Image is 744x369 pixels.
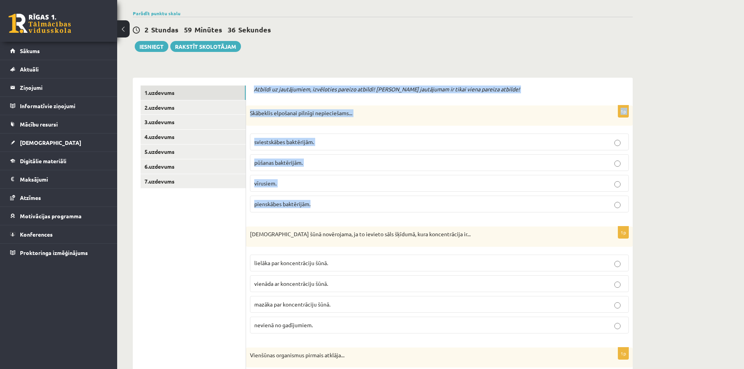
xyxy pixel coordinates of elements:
[20,157,66,164] span: Digitālie materiāli
[614,261,621,267] input: lielāka par koncentrāciju šūnā.
[10,189,107,207] a: Atzīmes
[228,25,236,34] span: 36
[250,230,590,238] p: [DEMOGRAPHIC_DATA] šūnā novērojama, ja to ievieto sāls šķīdumā, kura koncentrācija ir...
[141,174,246,189] a: 7.uzdevums
[20,97,107,115] legend: Informatīvie ziņojumi
[250,351,590,359] p: Vienšūnas organismus pirmais atklāja...
[254,159,303,166] span: pūšanas baktērijām.
[141,144,246,159] a: 5.uzdevums
[614,323,621,329] input: nevienā no gadījumiem.
[10,78,107,96] a: Ziņojumi
[10,244,107,262] a: Proktoringa izmēģinājums
[614,302,621,308] input: mazāka par koncentrāciju šūnā.
[618,347,629,360] p: 1p
[614,282,621,288] input: vienāda ar koncentrāciju šūnā.
[151,25,178,34] span: Stundas
[254,280,328,287] span: vienāda ar koncentrāciju šūnā.
[254,86,520,93] em: Atbildi uz jautājumiem, izvēloties pareizo atbildi! [PERSON_NAME] jautājumam ir tikai viena parei...
[170,41,241,52] a: Rakstīt skolotājam
[145,25,148,34] span: 2
[10,97,107,115] a: Informatīvie ziņojumi
[238,25,271,34] span: Sekundes
[20,66,39,73] span: Aktuāli
[614,140,621,146] input: sviestskābes baktērijām.
[614,181,621,187] input: vīrusiem.
[141,86,246,100] a: 1.uzdevums
[20,231,53,238] span: Konferences
[194,25,222,34] span: Minūtes
[10,170,107,188] a: Maksājumi
[254,301,330,308] span: mazāka par koncentrāciju šūnā.
[614,202,621,208] input: pienskābes baktērijām.
[10,134,107,152] a: [DEMOGRAPHIC_DATA]
[254,321,313,328] span: nevienā no gadījumiem.
[254,259,328,266] span: lielāka par koncentrāciju šūnā.
[10,207,107,225] a: Motivācijas programma
[20,121,58,128] span: Mācību resursi
[254,200,310,207] span: pienskābes baktērijām.
[141,100,246,115] a: 2.uzdevums
[254,180,277,187] span: vīrusiem.
[133,10,180,16] a: Parādīt punktu skalu
[20,47,40,54] span: Sākums
[250,109,590,117] p: Skābeklis elpošanai pilnīgi nepieciešams...
[10,152,107,170] a: Digitālie materiāli
[141,159,246,174] a: 6.uzdevums
[20,249,88,256] span: Proktoringa izmēģinājums
[618,105,629,118] p: 1p
[135,41,168,52] button: Iesniegt
[20,139,81,146] span: [DEMOGRAPHIC_DATA]
[10,42,107,60] a: Sākums
[254,138,314,145] span: sviestskābes baktērijām.
[10,115,107,133] a: Mācību resursi
[141,115,246,129] a: 3.uzdevums
[20,212,82,219] span: Motivācijas programma
[184,25,192,34] span: 59
[10,225,107,243] a: Konferences
[20,194,41,201] span: Atzīmes
[618,226,629,239] p: 1p
[20,78,107,96] legend: Ziņojumi
[20,170,107,188] legend: Maksājumi
[614,160,621,167] input: pūšanas baktērijām.
[10,60,107,78] a: Aktuāli
[9,14,71,33] a: Rīgas 1. Tālmācības vidusskola
[141,130,246,144] a: 4.uzdevums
